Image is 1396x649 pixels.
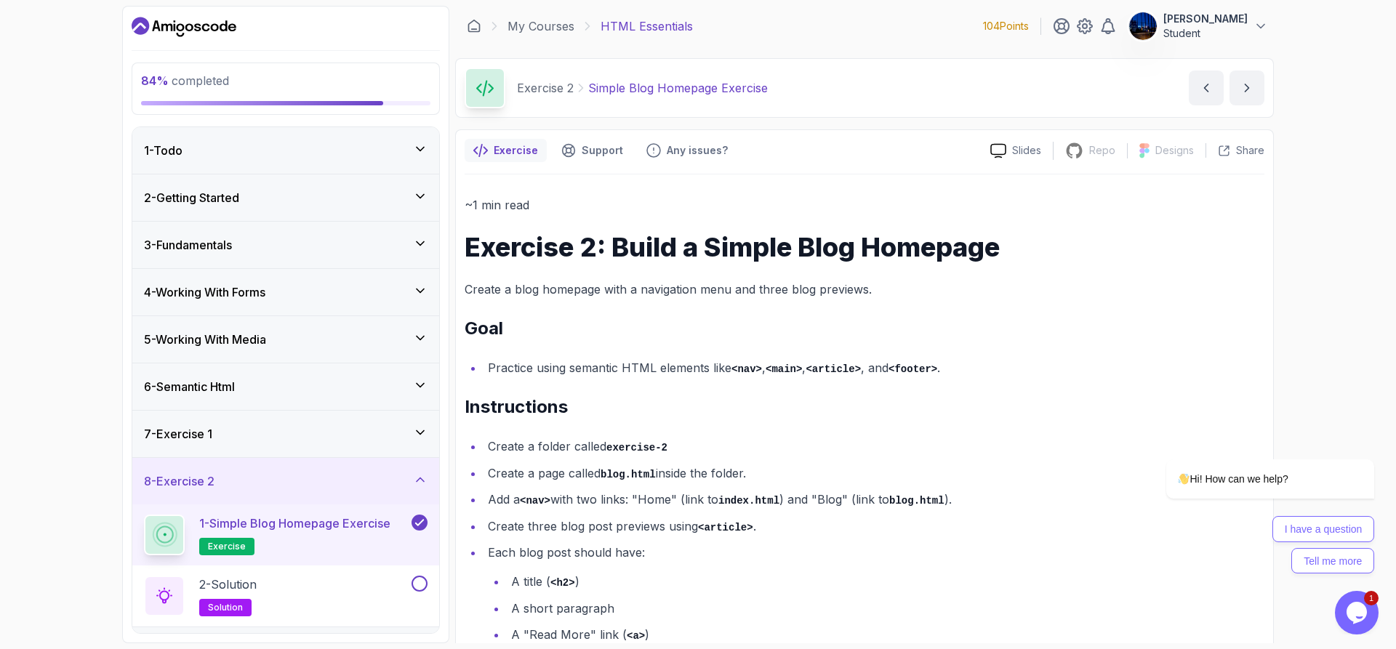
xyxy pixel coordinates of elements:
[144,576,428,616] button: 2-Solutionsolution
[494,143,538,158] p: Exercise
[199,515,390,532] p: 1 - Simple Blog Homepage Exercise
[507,624,1264,645] li: A "Read More" link ( )
[465,317,1264,340] h2: Goal
[1120,328,1381,584] iframe: chat widget
[1155,143,1194,158] p: Designs
[1163,12,1248,26] p: [PERSON_NAME]
[507,598,1264,618] li: A short paragraph
[806,363,861,375] code: <article>
[731,363,762,375] code: <nav>
[208,602,243,613] span: solution
[1229,70,1264,105] button: next content
[132,363,439,410] button: 6-Semantic Html
[1128,12,1268,41] button: user profile image[PERSON_NAME]Student
[484,436,1264,457] li: Create a folder called
[606,442,667,454] code: exercise-2
[718,495,779,507] code: index.html
[144,331,266,348] h3: 5 - Working With Media
[1335,591,1381,634] iframe: chat widget
[550,577,575,589] code: <h2>
[983,19,1029,33] p: 104 Points
[484,489,1264,510] li: Add a with two links: "Home" (link to ) and "Blog" (link to ).
[144,425,212,443] h3: 7 - Exercise 1
[467,19,481,33] a: Dashboard
[1236,143,1264,158] p: Share
[979,143,1053,158] a: Slides
[1206,143,1264,158] button: Share
[144,189,239,206] h3: 2 - Getting Started
[132,458,439,504] button: 8-Exercise 2
[627,630,645,642] code: <a>
[520,495,550,507] code: <nav>
[132,127,439,174] button: 1-Todo
[465,279,1264,299] p: Create a blog homepage with a navigation menu and three blog previews.
[766,363,802,375] code: <main>
[144,378,235,395] h3: 6 - Semantic Html
[667,143,728,158] p: Any issues?
[1089,143,1115,158] p: Repo
[132,15,236,39] a: Dashboard
[888,363,937,375] code: <footer>
[465,195,1264,215] p: ~1 min read
[484,516,1264,537] li: Create three blog post previews using .
[465,395,1264,419] h2: Instructions
[582,143,623,158] p: Support
[484,358,1264,379] li: Practice using semantic HTML elements like , , , and .
[141,73,169,88] span: 84 %
[465,139,547,162] button: notes button
[208,541,246,552] span: exercise
[508,17,574,35] a: My Courses
[132,316,439,363] button: 5-Working With Media
[484,463,1264,484] li: Create a page called inside the folder.
[588,79,768,97] p: Simple Blog Homepage Exercise
[553,139,632,162] button: Support button
[1012,143,1041,158] p: Slides
[601,17,693,35] p: HTML Essentials
[144,472,214,490] h3: 8 - Exercise 2
[132,222,439,268] button: 3-Fundamentals
[1163,26,1248,41] p: Student
[132,411,439,457] button: 7-Exercise 1
[141,73,229,88] span: completed
[1189,70,1224,105] button: previous content
[638,139,737,162] button: Feedback button
[465,233,1264,262] h1: Exercise 2: Build a Simple Blog Homepage
[144,515,428,555] button: 1-Simple Blog Homepage Exerciseexercise
[601,469,656,480] code: blog.html
[144,236,232,254] h3: 3 - Fundamentals
[517,79,574,97] p: Exercise 2
[199,576,257,593] p: 2 - Solution
[132,174,439,221] button: 2-Getting Started
[144,142,182,159] h3: 1 - Todo
[1129,12,1157,40] img: user profile image
[889,495,944,507] code: blog.html
[132,269,439,315] button: 4-Working With Forms
[144,283,265,301] h3: 4 - Working With Forms
[507,571,1264,592] li: A title ( )
[484,542,1264,645] li: Each blog post should have:
[698,522,753,533] code: <article>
